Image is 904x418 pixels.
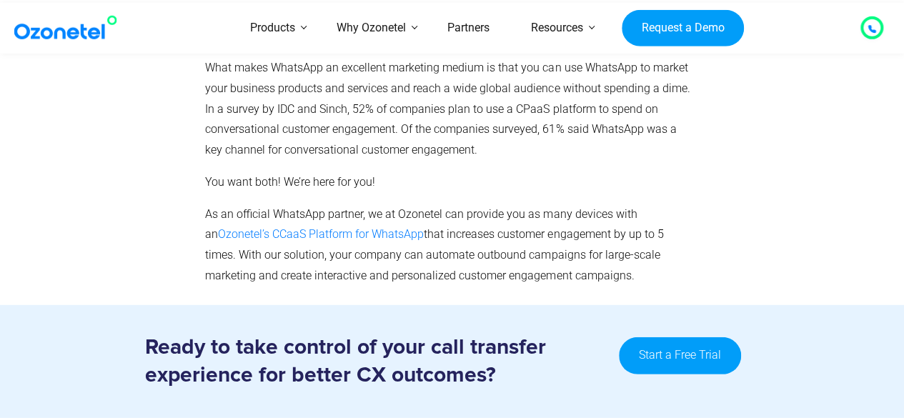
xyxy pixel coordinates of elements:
[229,3,316,54] a: Products
[205,175,375,189] span: You want both! We’re here for you!
[619,337,740,374] a: Start a Free Trial
[622,9,744,46] a: Request a Demo
[510,3,604,54] a: Resources
[205,61,690,156] span: What makes WhatsApp an excellent marketing medium is that you can use WhatsApp to market your bus...
[218,227,424,241] a: Ozonetel’s CCaaS Platform for WhatsApp
[427,3,510,54] a: Partners
[316,3,427,54] a: Why Ozonetel
[145,334,605,389] h3: Ready to take control of your call transfer experience for better CX outcomes?
[205,227,663,282] span: that increases customer engagement by up to 5 times. With our solution, your company can automate...
[205,207,637,242] span: As an official WhatsApp partner, we at Ozonetel can provide you as many devices with an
